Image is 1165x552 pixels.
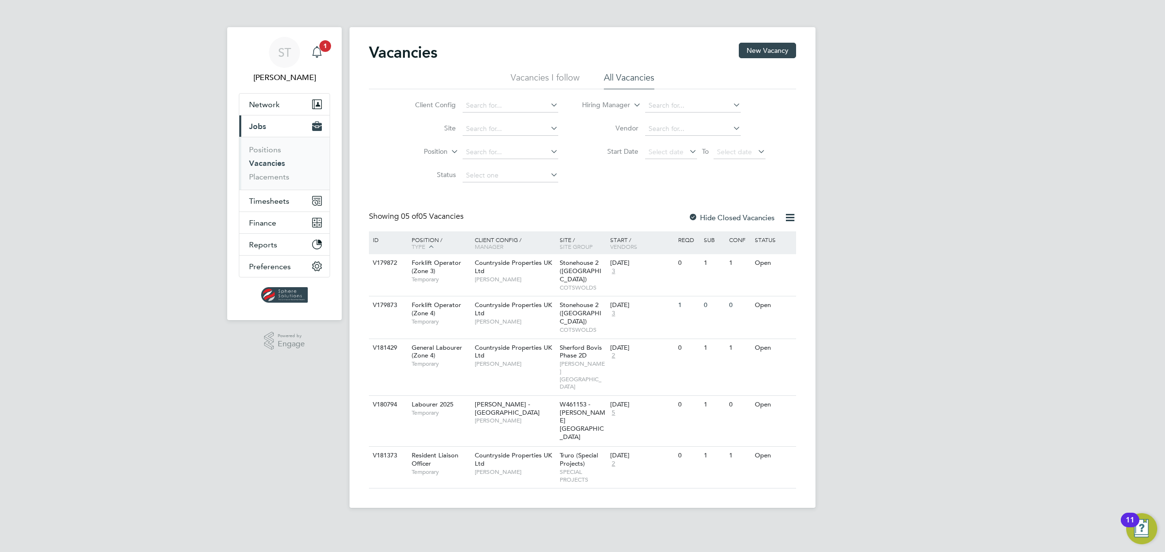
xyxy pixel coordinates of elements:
span: [PERSON_NAME][GEOGRAPHIC_DATA] [560,360,606,390]
span: Sherford Bovis Phase 2D [560,343,602,360]
div: 0 [676,339,701,357]
div: Client Config / [472,231,557,255]
span: Selin Thomas [239,72,330,83]
div: Open [752,396,795,414]
span: Stonehouse 2 ([GEOGRAPHIC_DATA]) [560,301,601,325]
a: Go to home page [239,287,330,303]
span: 3 [610,267,616,276]
label: Client Config [400,100,456,109]
span: To [699,145,712,158]
div: [DATE] [610,259,673,267]
span: 2 [610,352,616,360]
div: Showing [369,211,466,222]
span: Engage [278,340,305,348]
span: Vendors [610,243,637,250]
input: Search for... [463,122,558,136]
div: Reqd [676,231,701,248]
div: Status [752,231,795,248]
div: Open [752,296,795,314]
a: Placements [249,172,289,181]
img: spheresolutions-logo-retina.png [261,287,308,303]
span: Countryside Properties UK Ltd [475,451,552,468]
span: Temporary [412,468,470,476]
label: Hide Closed Vacancies [688,213,775,222]
span: Site Group [560,243,593,250]
label: Status [400,170,456,179]
li: Vacancies I follow [511,72,580,89]
div: V179873 [370,296,404,314]
div: 0 [727,396,752,414]
div: Conf [727,231,752,248]
div: V180794 [370,396,404,414]
button: Jobs [239,115,330,137]
div: 1 [701,254,727,272]
div: Start / [608,231,676,255]
label: Hiring Manager [574,100,630,110]
span: 1 [319,40,331,52]
span: Countryside Properties UK Ltd [475,301,552,317]
span: SPECIAL PROJECTS [560,468,606,483]
button: New Vacancy [739,43,796,58]
nav: Main navigation [227,27,342,320]
span: Stonehouse 2 ([GEOGRAPHIC_DATA]) [560,259,601,283]
span: Forklift Operator (Zone 3) [412,259,461,275]
div: ID [370,231,404,248]
div: V181373 [370,447,404,465]
div: 1 [701,339,727,357]
input: Search for... [645,122,741,136]
span: Temporary [412,318,470,325]
div: [DATE] [610,344,673,352]
span: [PERSON_NAME] [475,276,555,283]
a: 1 [307,37,327,68]
span: COTSWOLDS [560,284,606,292]
span: [PERSON_NAME] [475,360,555,368]
input: Select one [463,169,558,182]
div: 1 [676,296,701,314]
div: V181429 [370,339,404,357]
span: Jobs [249,122,266,131]
span: Type [412,243,425,250]
div: [DATE] [610,452,673,460]
span: Temporary [412,276,470,283]
span: 05 of [401,211,418,221]
span: Reports [249,240,277,249]
span: Finance [249,218,276,227]
span: [PERSON_NAME] [475,468,555,476]
span: Countryside Properties UK Ltd [475,343,552,360]
input: Search for... [463,146,558,159]
button: Finance [239,212,330,233]
div: 1 [701,396,727,414]
span: [PERSON_NAME] [475,318,555,325]
span: Resident Liaison Officer [412,451,458,468]
a: Vacancies [249,159,285,168]
button: Reports [239,234,330,255]
div: 1 [727,339,752,357]
input: Search for... [645,99,741,113]
button: Open Resource Center, 11 new notifications [1126,513,1157,544]
span: 2 [610,460,616,468]
div: 11 [1126,520,1134,533]
label: Position [392,147,448,157]
div: Jobs [239,137,330,190]
span: Select date [717,147,752,156]
input: Search for... [463,99,558,113]
div: 0 [676,396,701,414]
span: General Labourer (Zone 4) [412,343,462,360]
div: [DATE] [610,301,673,309]
span: [PERSON_NAME] [475,417,555,424]
span: Preferences [249,262,291,271]
div: Open [752,339,795,357]
span: Network [249,100,280,109]
div: 1 [701,447,727,465]
div: Position / [404,231,472,256]
span: Powered by [278,332,305,340]
span: 05 Vacancies [401,211,464,221]
span: Countryside Properties UK Ltd [475,259,552,275]
li: All Vacancies [604,72,654,89]
span: Temporary [412,409,470,417]
div: 0 [676,254,701,272]
span: 3 [610,309,616,318]
a: Powered byEngage [264,332,305,350]
label: Start Date [582,147,638,156]
span: ST [278,46,291,59]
